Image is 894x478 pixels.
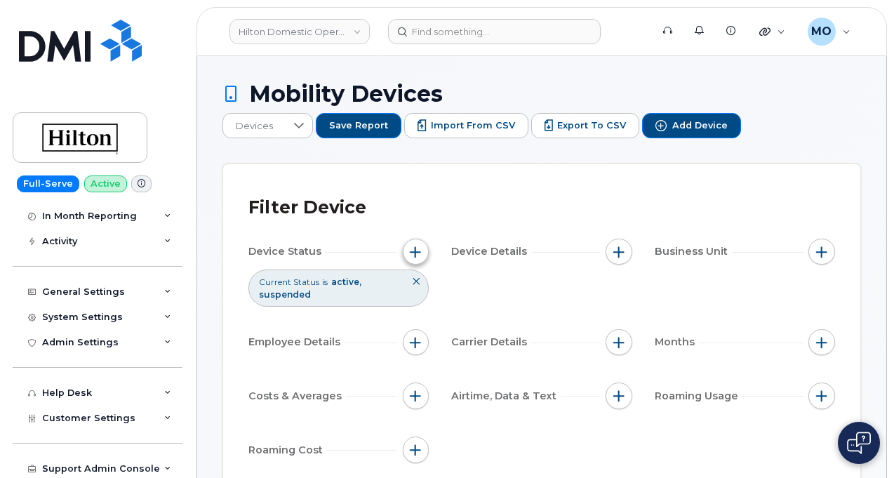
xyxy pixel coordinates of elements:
[248,244,326,259] span: Device Status
[655,244,732,259] span: Business Unit
[557,119,626,132] span: Export to CSV
[248,443,327,458] span: Roaming Cost
[431,119,515,132] span: Import from CSV
[847,432,871,454] img: Open chat
[316,113,401,138] button: Save Report
[249,81,443,106] span: Mobility Devices
[248,190,366,226] div: Filter Device
[655,389,742,404] span: Roaming Usage
[248,389,346,404] span: Costs & Averages
[672,119,728,132] span: Add Device
[655,335,699,350] span: Months
[259,289,311,300] span: suspended
[531,113,640,138] button: Export to CSV
[451,335,531,350] span: Carrier Details
[404,113,528,138] button: Import from CSV
[451,389,561,404] span: Airtime, Data & Text
[259,276,319,288] span: Current Status
[322,276,328,288] span: is
[223,114,286,139] span: Devices
[331,277,361,287] span: active
[329,119,388,132] span: Save Report
[642,113,741,138] button: Add Device
[451,244,531,259] span: Device Details
[248,335,345,350] span: Employee Details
